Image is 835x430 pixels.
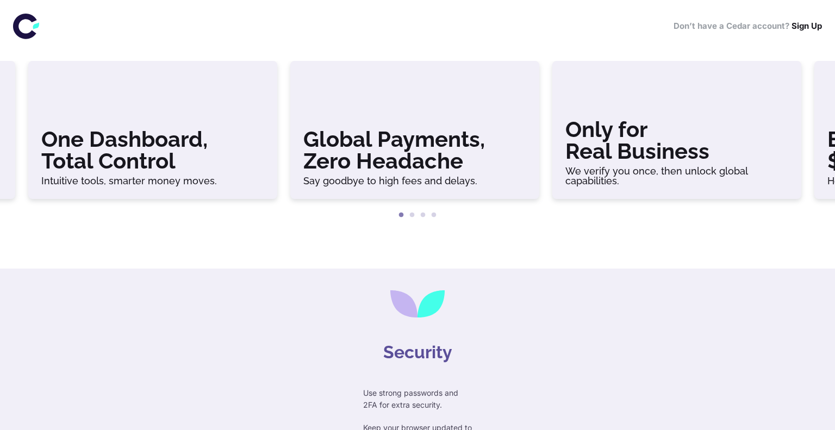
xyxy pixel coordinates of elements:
[565,166,788,186] h6: We verify you once, then unlock global capabilities.
[565,119,788,162] h3: Only for Real Business
[417,210,428,221] button: 3
[383,339,452,365] h4: Security
[407,210,417,221] button: 2
[41,176,264,186] h6: Intuitive tools, smarter money moves.
[428,210,439,221] button: 4
[792,21,822,31] a: Sign Up
[363,387,472,411] p: Use strong passwords and 2FA for extra security.
[303,176,526,186] h6: Say goodbye to high fees and delays.
[396,210,407,221] button: 1
[674,20,822,33] h6: Don’t have a Cedar account?
[41,128,264,172] h3: One Dashboard, Total Control
[303,128,526,172] h3: Global Payments, Zero Headache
